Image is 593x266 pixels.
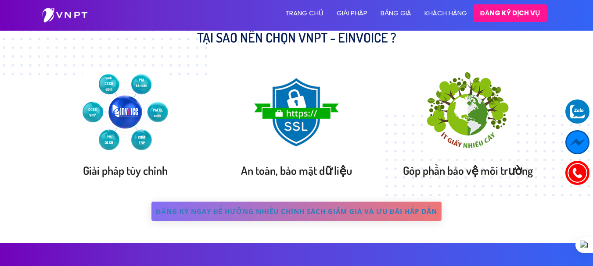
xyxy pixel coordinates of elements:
[565,130,589,154] a: Chat để nhận tư vấn
[218,163,376,177] h4: An toàn, bảo mật dữ liệu
[47,29,547,45] h3: TẠI SAO NÊN CHỌN VNPT - EINVOICE ?
[156,208,437,216] a: ĐĂNG KÝ NGAY ĐỂ HƯỞNG NHIỀU CHÍNH SÁCH GIẢM GIÁ VÀ ƯU ĐÃI HẤP DẪN
[47,163,205,177] h4: Giải pháp tùy chỉnh
[565,99,589,124] a: VNPT Vinaphone [GEOGRAPHIC_DATA]
[156,207,437,216] strong: ĐĂNG KÝ NGAY ĐỂ HƯỞNG NHIỀU CHÍNH SÁCH GIẢM GIÁ VÀ ƯU ĐÃI HẤP DẪN
[568,163,587,183] img: phone.png
[389,163,547,177] h4: Góp phần bảo vệ môi trường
